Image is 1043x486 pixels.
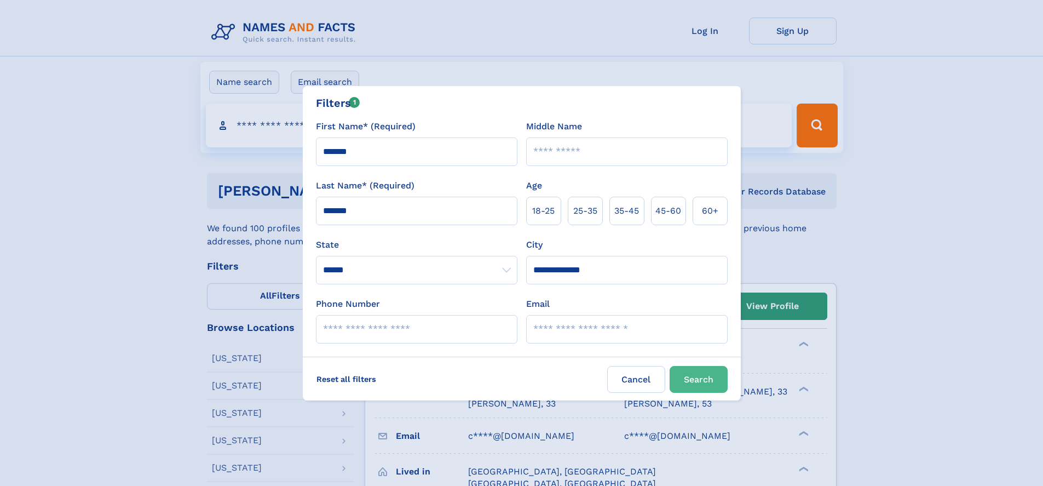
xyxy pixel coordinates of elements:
[526,179,542,192] label: Age
[316,179,414,192] label: Last Name* (Required)
[607,366,665,393] label: Cancel
[526,238,543,251] label: City
[316,298,380,311] label: Phone Number
[702,204,718,218] span: 60+
[316,95,360,111] div: Filters
[573,204,597,218] span: 25‑35
[670,366,728,393] button: Search
[655,204,681,218] span: 45‑60
[316,238,517,251] label: State
[526,298,550,311] label: Email
[316,120,416,133] label: First Name* (Required)
[614,204,639,218] span: 35‑45
[532,204,555,218] span: 18‑25
[309,366,383,392] label: Reset all filters
[526,120,582,133] label: Middle Name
